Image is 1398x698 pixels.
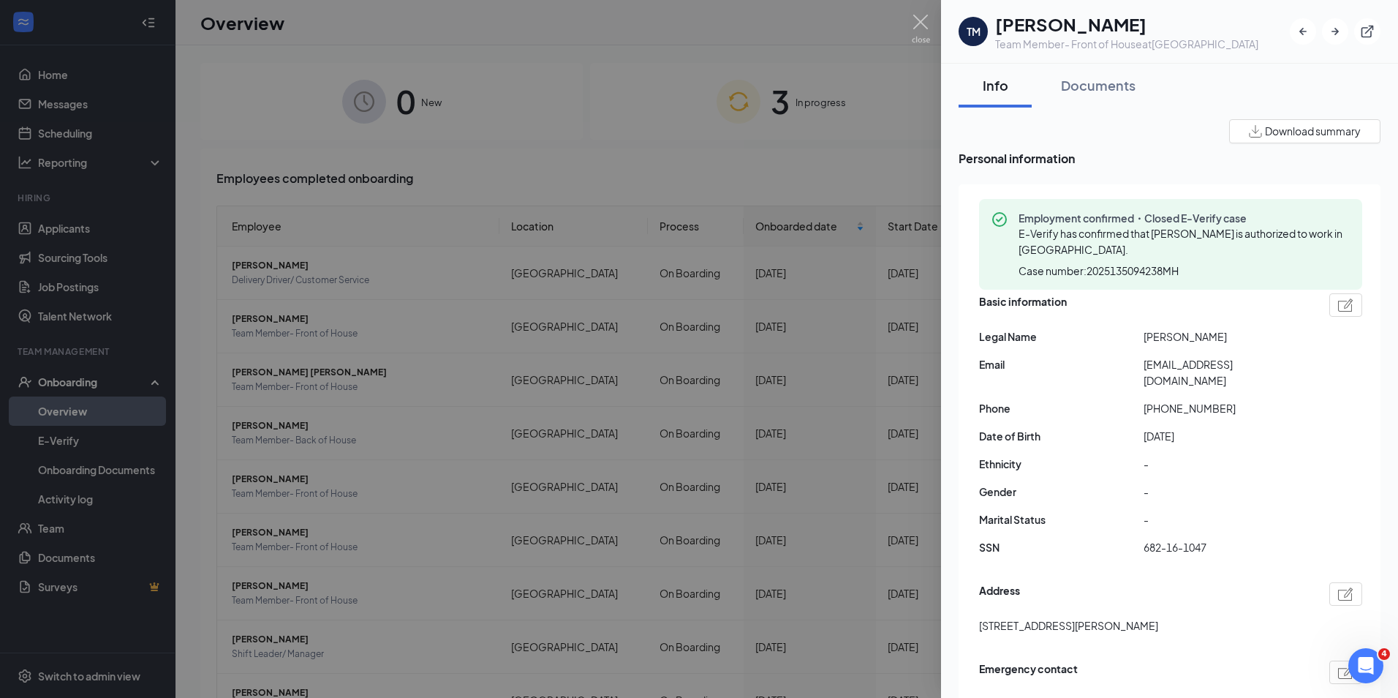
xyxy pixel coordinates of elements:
[1296,24,1310,39] svg: ArrowLeftNew
[991,211,1008,228] svg: CheckmarkCircle
[1328,24,1342,39] svg: ArrowRight
[967,24,981,39] div: TM
[979,293,1067,317] span: Basic information
[979,484,1144,500] span: Gender
[1019,211,1350,225] span: Employment confirmed・Closed E-Verify case
[1019,227,1342,256] span: E-Verify has confirmed that [PERSON_NAME] is authorized to work in [GEOGRAPHIC_DATA].
[979,428,1144,444] span: Date of Birth
[1061,76,1136,94] div: Documents
[1144,484,1308,500] span: -
[1348,648,1383,683] iframe: Intercom live chat
[1144,329,1308,345] span: [PERSON_NAME]
[1378,648,1390,660] span: 4
[979,329,1144,345] span: Legal Name
[1229,119,1380,143] button: Download summary
[959,149,1380,168] span: Personal information
[1144,511,1308,528] span: -
[1144,356,1308,389] span: [EMAIL_ADDRESS][DOMAIN_NAME]
[1144,428,1308,444] span: [DATE]
[1144,539,1308,555] span: 682-16-1047
[1144,400,1308,416] span: [PHONE_NUMBER]
[1019,263,1179,278] span: Case number: 2025135094238MH
[1360,24,1375,39] svg: ExternalLink
[979,618,1158,634] span: [STREET_ADDRESS][PERSON_NAME]
[1265,124,1361,139] span: Download summary
[1354,18,1380,45] button: ExternalLink
[979,511,1144,528] span: Marital Status
[979,456,1144,472] span: Ethnicity
[979,400,1144,416] span: Phone
[995,12,1258,37] h1: [PERSON_NAME]
[995,37,1258,51] div: Team Member- Front of House at [GEOGRAPHIC_DATA]
[979,539,1144,555] span: SSN
[979,356,1144,372] span: Email
[979,661,1078,684] span: Emergency contact
[1144,456,1308,472] span: -
[1290,18,1316,45] button: ArrowLeftNew
[973,76,1017,94] div: Info
[1322,18,1348,45] button: ArrowRight
[979,582,1020,606] span: Address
